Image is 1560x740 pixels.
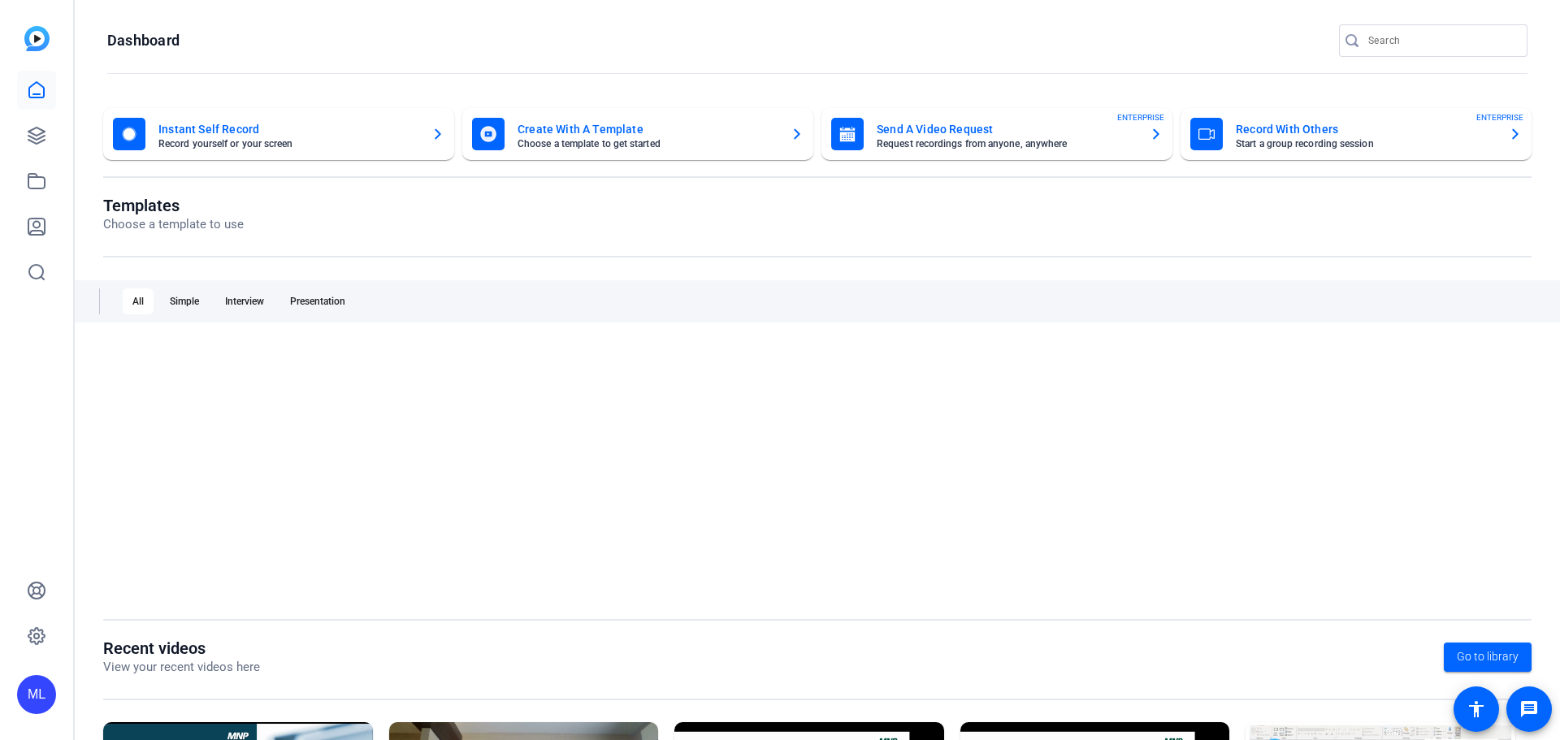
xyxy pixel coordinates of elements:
div: ML [17,675,56,714]
span: Go to library [1457,648,1519,665]
mat-card-title: Create With A Template [518,119,778,139]
span: ENTERPRISE [1117,111,1164,123]
div: All [123,288,154,314]
button: Instant Self RecordRecord yourself or your screen [103,108,454,160]
button: Create With A TemplateChoose a template to get started [462,108,813,160]
p: View your recent videos here [103,658,260,677]
mat-card-subtitle: Start a group recording session [1236,139,1496,149]
img: blue-gradient.svg [24,26,50,51]
button: Send A Video RequestRequest recordings from anyone, anywhereENTERPRISE [821,108,1172,160]
div: Interview [215,288,274,314]
h1: Dashboard [107,31,180,50]
mat-card-title: Record With Others [1236,119,1496,139]
h1: Templates [103,196,244,215]
p: Choose a template to use [103,215,244,234]
mat-card-subtitle: Request recordings from anyone, anywhere [877,139,1137,149]
mat-card-subtitle: Record yourself or your screen [158,139,418,149]
mat-icon: accessibility [1467,699,1486,719]
mat-card-subtitle: Choose a template to get started [518,139,778,149]
div: Simple [160,288,209,314]
a: Go to library [1444,643,1532,672]
mat-card-title: Instant Self Record [158,119,418,139]
input: Search [1368,31,1514,50]
mat-icon: message [1519,699,1539,719]
button: Record With OthersStart a group recording sessionENTERPRISE [1181,108,1532,160]
h1: Recent videos [103,638,260,658]
div: Presentation [280,288,355,314]
span: ENTERPRISE [1476,111,1523,123]
mat-card-title: Send A Video Request [877,119,1137,139]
